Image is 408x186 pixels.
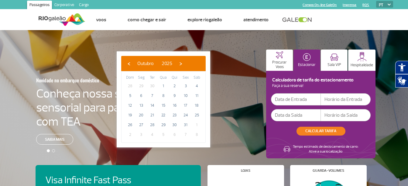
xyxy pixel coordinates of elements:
span: 9 [170,91,180,101]
img: vipRoom.svg [330,53,338,61]
span: 2 [170,81,180,91]
button: Outubro [133,59,158,68]
span: 11 [192,91,202,101]
img: carParkingHomeActive.svg [303,53,311,61]
th: weekday [125,74,136,81]
th: weekday [180,74,191,81]
span: 5 [125,91,135,101]
h4: Visa Infinite Fast Pass [45,175,142,186]
th: weekday [158,74,169,81]
input: Data da Saída [271,109,321,121]
span: 12 [125,101,135,110]
p: Estacionar [298,63,316,67]
input: Horário da Saída [321,109,371,121]
span: 14 [147,101,157,110]
button: Abrir recursos assistivos. [395,61,408,74]
a: Saiba mais [36,134,73,145]
a: Como chegar e sair [128,17,166,23]
button: Procurar Voos [266,50,293,71]
p: Faça a sua reserva! [271,84,371,88]
span: 8 [159,91,168,101]
span: 24 [181,110,190,120]
a: RQS [362,3,369,7]
a: Explore RIOgaleão [187,17,222,23]
a: Voos [96,17,106,23]
span: 28 [125,81,135,91]
p: Hospitalidade [351,63,373,67]
span: 28 [147,120,157,130]
a: Atendimento [243,17,269,23]
span: 26 [125,120,135,130]
h4: Lojas [241,169,250,172]
span: 3 [181,81,190,91]
h4: Conheça nossa sala sensorial para passageiros com TEA [36,87,167,129]
span: 2 [125,130,135,139]
p: Sala VIP [327,63,341,67]
a: Cargo [77,1,91,10]
button: 2025 [158,59,176,68]
span: 22 [159,110,168,120]
button: Sala VIP [321,50,348,71]
span: 4 [147,130,157,139]
span: 29 [136,81,146,91]
p: Procurar Voos [269,60,290,69]
span: 8 [192,130,202,139]
input: Data de Entrada [271,93,321,105]
bs-datepicker-container: calendar [117,51,210,147]
div: Plugin de acessibilidade da Hand Talk. [395,61,408,88]
button: Abrir tradutor de língua de sinais. [395,74,408,88]
span: Outubro [137,60,154,67]
th: weekday [169,74,180,81]
span: 1 [192,120,202,130]
span: 15 [159,101,168,110]
th: weekday [136,74,147,81]
span: 30 [147,81,157,91]
span: 5 [159,130,168,139]
p: Tempo estimado de deslocamento de carro: Ative a sua localização [293,144,358,154]
span: 19 [125,110,135,120]
h3: Novidade no embarque doméstico [36,74,138,87]
span: 7 [181,130,190,139]
span: 16 [170,101,180,110]
a: Corporativo [52,1,77,10]
h4: Guarda-volumes [313,169,344,172]
span: 29 [159,120,168,130]
button: › [176,59,185,68]
span: 23 [170,110,180,120]
th: weekday [147,74,158,81]
bs-datepicker-navigation-view: ​ ​ ​ [124,60,185,66]
span: 30 [170,120,180,130]
span: 3 [136,130,146,139]
a: Imprensa [343,3,356,7]
a: Passageiros [27,1,52,10]
span: 20 [136,110,146,120]
th: weekday [191,74,202,81]
span: 4 [192,81,202,91]
button: ‹ [124,59,133,68]
span: 7 [147,91,157,101]
span: 17 [181,101,190,110]
img: hospitality.svg [357,52,367,61]
span: 2025 [162,60,172,67]
input: Horário da Entrada [321,93,371,105]
button: CALCULAR TARIFA [297,127,345,136]
span: 18 [192,101,202,110]
span: 6 [170,130,180,139]
span: 1 [159,81,168,91]
span: 13 [136,101,146,110]
span: 31 [181,120,190,130]
span: 10 [181,91,190,101]
span: 21 [147,110,157,120]
span: 6 [136,91,146,101]
span: 27 [136,120,146,130]
button: Hospitalidade [348,50,375,71]
img: airplaneHome.svg [276,51,283,59]
a: Compra On-line GaleOn [303,3,337,7]
span: 25 [192,110,202,120]
h4: Calculadora de tarifa do estacionamento [271,78,371,82]
button: Estacionar [293,50,320,71]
